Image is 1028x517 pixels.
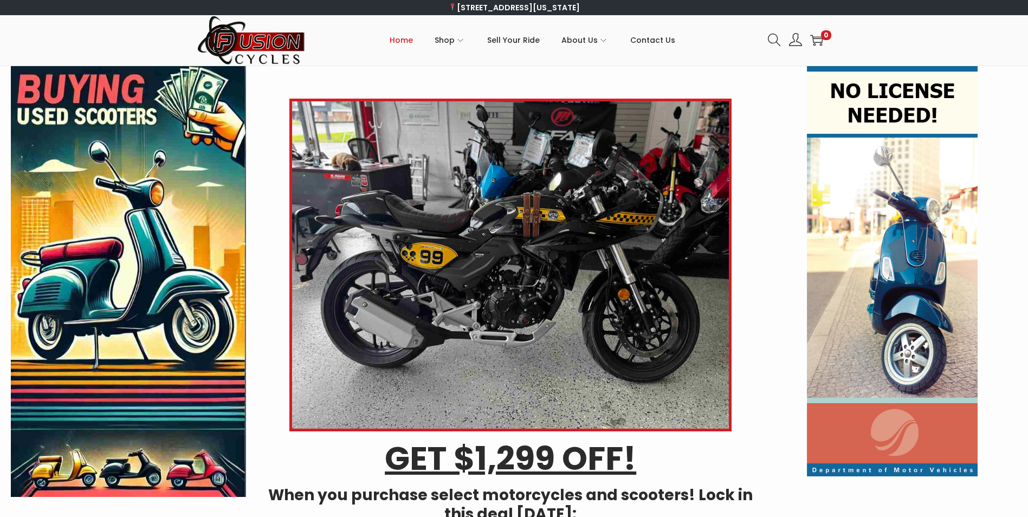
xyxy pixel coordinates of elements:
a: [STREET_ADDRESS][US_STATE] [448,2,580,13]
img: 📍 [449,3,456,11]
u: GET $1,299 OFF! [385,436,636,481]
span: Shop [435,27,455,54]
a: Home [390,16,413,64]
img: Woostify retina logo [197,15,306,66]
a: Contact Us [630,16,675,64]
a: Shop [435,16,465,64]
span: Sell Your Ride [487,27,540,54]
span: About Us [561,27,598,54]
a: About Us [561,16,609,64]
nav: Primary navigation [306,16,760,64]
span: Home [390,27,413,54]
a: 0 [810,34,823,47]
a: Sell Your Ride [487,16,540,64]
span: Contact Us [630,27,675,54]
